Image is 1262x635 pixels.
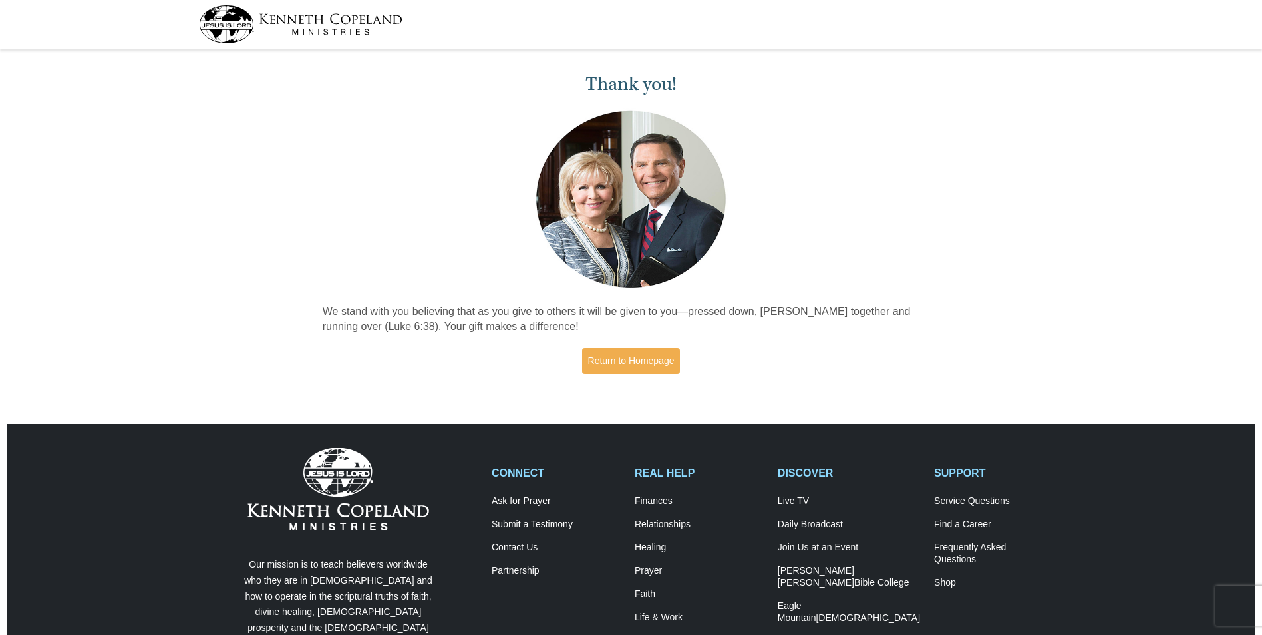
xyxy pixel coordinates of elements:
img: kcm-header-logo.svg [199,5,402,43]
span: Bible College [854,577,909,588]
a: Eagle Mountain[DEMOGRAPHIC_DATA] [778,600,920,624]
a: Prayer [635,565,764,577]
a: Find a Career [934,519,1063,530]
a: Finances [635,495,764,507]
a: Partnership [492,565,621,577]
a: Shop [934,577,1063,589]
span: [DEMOGRAPHIC_DATA] [816,612,920,623]
a: [PERSON_NAME] [PERSON_NAME]Bible College [778,565,920,589]
img: Kenneth and Gloria [533,108,729,291]
h1: Thank you! [323,73,940,95]
a: Join Us at an Event [778,542,920,554]
a: Return to Homepage [582,348,681,374]
a: Life & Work [635,612,764,624]
img: Kenneth Copeland Ministries [247,448,429,530]
h2: REAL HELP [635,467,764,479]
p: We stand with you believing that as you give to others it will be given to you—pressed down, [PER... [323,304,940,335]
a: Healing [635,542,764,554]
a: Ask for Prayer [492,495,621,507]
a: Frequently AskedQuestions [934,542,1063,566]
a: Relationships [635,519,764,530]
a: Submit a Testimony [492,519,621,530]
a: Service Questions [934,495,1063,507]
h2: CONNECT [492,467,621,479]
h2: SUPPORT [934,467,1063,479]
a: Contact Us [492,542,621,554]
a: Daily Broadcast [778,519,920,530]
h2: DISCOVER [778,467,920,479]
a: Faith [635,588,764,600]
a: Live TV [778,495,920,507]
